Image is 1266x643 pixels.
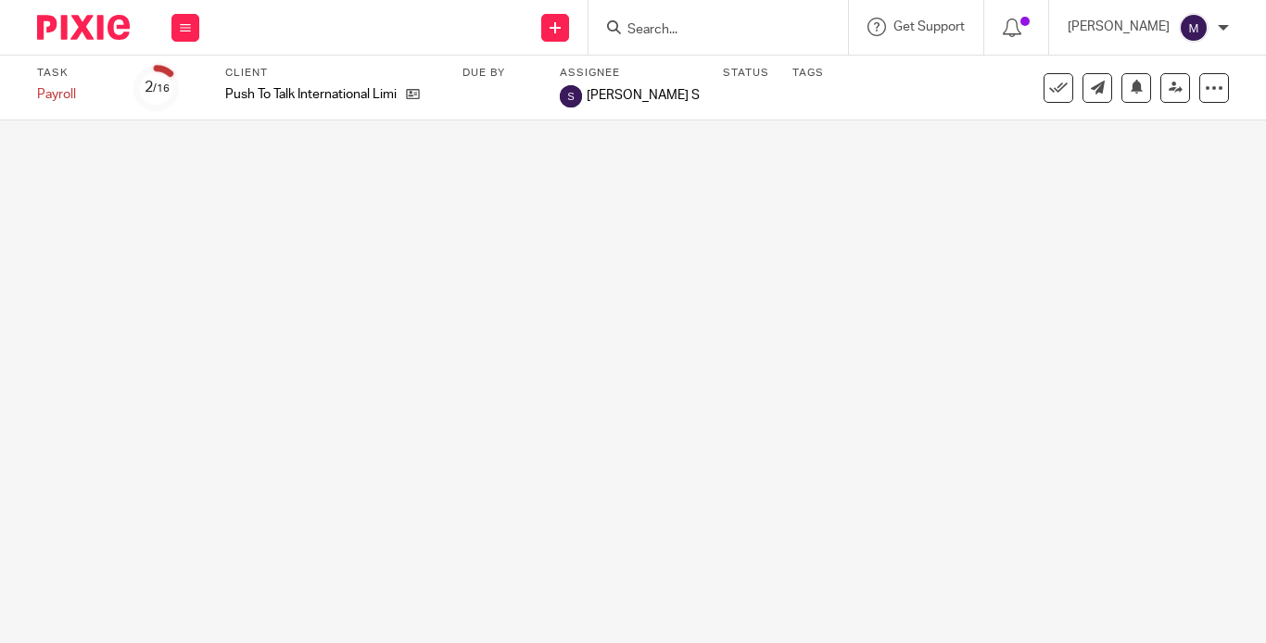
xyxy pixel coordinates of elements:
label: Tags [792,66,824,81]
img: Pixie [37,15,130,40]
label: Task [37,66,111,81]
label: Client [225,66,439,81]
label: Due by [462,66,537,81]
label: Assignee [560,66,700,81]
div: Payroll [37,85,111,104]
p: [PERSON_NAME] [1068,18,1170,36]
span: Get Support [893,20,965,33]
div: 2 [145,77,170,98]
label: Status [723,66,769,81]
img: svg%3E [1179,13,1209,43]
img: Santhosh S [560,85,582,107]
input: Search [626,22,792,39]
span: [PERSON_NAME] S [587,86,700,105]
p: Push To Talk International Limited [225,85,397,104]
i: Open client page [406,87,420,101]
small: /16 [153,83,170,94]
